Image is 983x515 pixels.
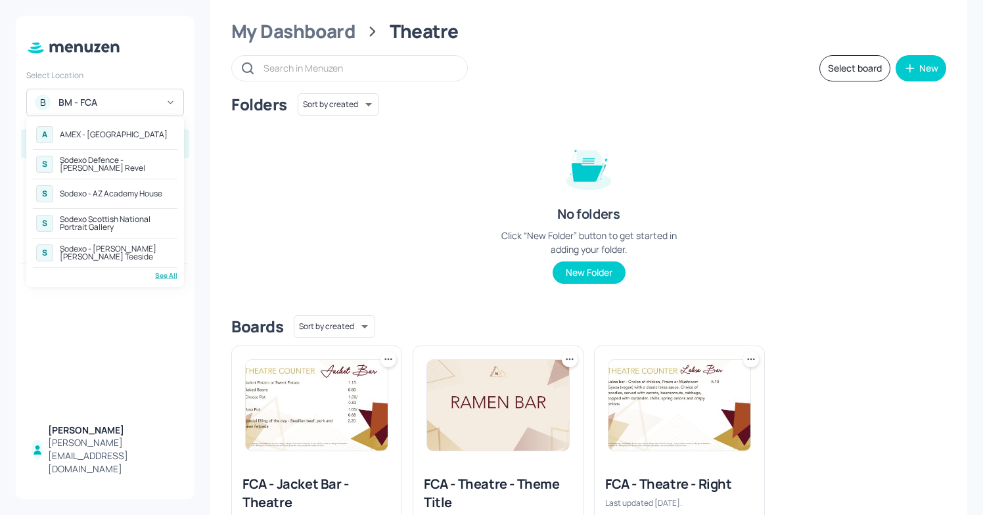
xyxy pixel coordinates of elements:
div: See All [33,271,177,280]
div: S [36,185,53,202]
div: AMEX - [GEOGRAPHIC_DATA] [60,131,168,139]
div: Sodexo Defence - [PERSON_NAME] Revel [60,156,174,172]
div: Sodexo - AZ Academy House [60,190,162,198]
div: S [36,244,53,261]
div: Sodexo Scottish National Portrait Gallery [60,215,174,231]
div: A [36,126,53,143]
div: Sodexo - [PERSON_NAME] [PERSON_NAME] Teeside [60,245,174,261]
div: S [36,156,53,173]
div: S [36,215,53,232]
